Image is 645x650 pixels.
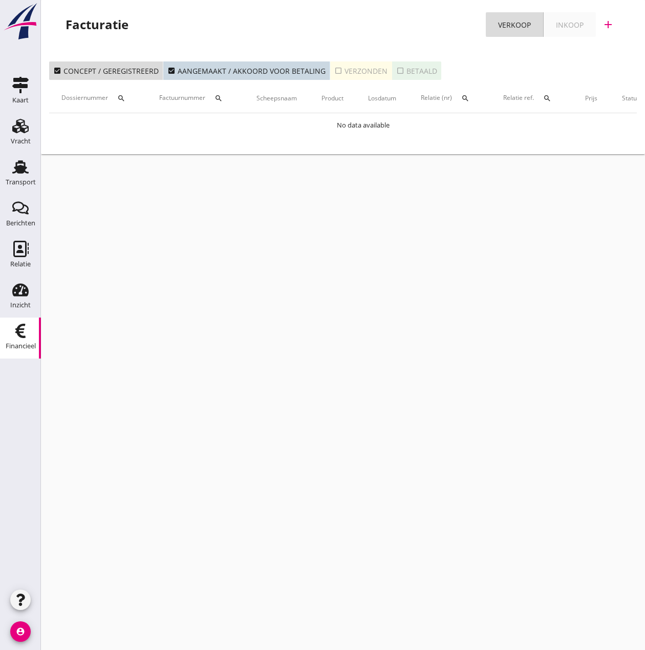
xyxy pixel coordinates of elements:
a: Verkoop [486,12,544,37]
i: account_circle [10,621,31,642]
i: check_box [53,67,61,75]
i: search [214,94,223,102]
div: Relatie [10,261,31,267]
button: Betaald [392,61,441,80]
div: Inzicht [10,302,31,308]
th: Prijs [573,84,610,113]
button: Concept / geregistreerd [49,61,163,80]
button: Aangemaakt / akkoord voor betaling [163,61,330,80]
div: Kaart [12,97,29,103]
i: search [117,94,125,102]
th: Relatie ref. [491,84,573,113]
i: check_box_outline_blank [334,67,342,75]
i: check_box [167,67,176,75]
div: Transport [6,179,36,185]
div: Aangemaakt / akkoord voor betaling [167,66,326,76]
th: Scheepsnaam [244,84,309,113]
div: Inkoop [556,19,584,30]
div: Financieel [6,343,36,349]
img: logo-small.a267ee39.svg [2,3,39,40]
i: search [543,94,551,102]
div: Facturatie [66,16,128,33]
div: Concept / geregistreerd [53,66,159,76]
div: Berichten [6,220,35,226]
th: Losdatum [356,84,408,113]
a: Inkoop [544,12,596,37]
div: Vracht [11,138,31,144]
div: Betaald [396,66,437,76]
th: Dossiernummer [49,84,147,113]
th: Product [309,84,356,113]
th: Factuurnummer [147,84,244,113]
div: Verzonden [334,66,388,76]
i: search [461,94,469,102]
th: Relatie (nr) [408,84,491,113]
button: Verzonden [330,61,392,80]
div: Verkoop [498,19,531,30]
i: add [602,18,614,31]
i: check_box_outline_blank [396,67,404,75]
